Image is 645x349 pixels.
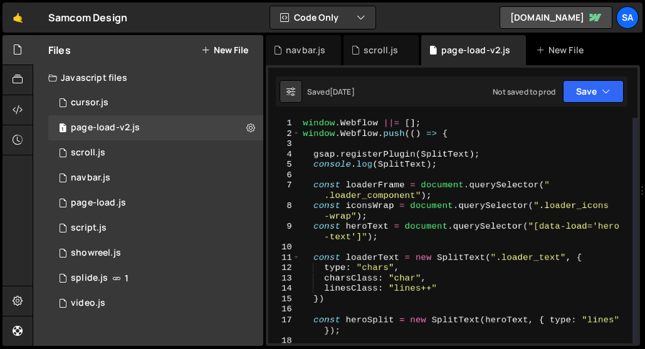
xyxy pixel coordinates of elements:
div: 14806/45454.js [48,90,263,115]
div: 12 [268,263,300,273]
div: New File [536,44,589,56]
div: 4 [268,149,300,160]
div: 14806/45656.js [48,190,263,216]
div: scroll.js [71,147,105,159]
div: 14806/45858.js [48,241,263,266]
div: 13 [268,273,300,284]
div: 14806/45268.js [48,291,263,316]
div: 10 [268,242,300,253]
div: 11 [268,253,300,263]
div: scroll.js [364,44,398,56]
div: Javascript files [33,65,263,90]
div: 6 [268,170,300,180]
div: cursor.js [71,97,108,108]
div: 1 [268,118,300,128]
div: 14806/38397.js [48,216,263,241]
div: Not saved to prod [493,86,555,97]
div: 14806/45266.js [48,266,263,291]
div: navbar.js [48,165,263,190]
div: 14806/45839.js [48,115,263,140]
div: navbar.js [286,44,325,56]
a: [DOMAIN_NAME] [500,6,612,29]
div: 2 [268,128,300,139]
div: 3 [268,138,300,149]
div: showreel.js [71,247,121,259]
div: 8 [268,201,300,221]
span: 1 [59,124,66,134]
div: [DATE] [330,86,355,97]
div: 17 [268,315,300,335]
a: SA [616,6,639,29]
button: New File [201,45,248,55]
div: 7 [268,180,300,201]
div: 14 [268,283,300,294]
a: 🤙 [3,3,33,33]
div: page-load-v2.js [71,122,140,133]
div: splide.js [71,273,108,284]
div: video.js [71,298,105,309]
h2: Files [48,43,71,57]
div: Saved [307,86,355,97]
button: Code Only [270,6,375,29]
div: script.js [71,222,107,234]
div: page-load.js [71,197,126,209]
div: 9 [268,221,300,242]
div: page-load-v2.js [441,44,510,56]
button: Save [563,80,624,103]
div: 18 [268,335,300,346]
div: navbar.js [71,172,110,184]
div: scroll.js [48,140,263,165]
div: 15 [268,294,300,305]
span: 1 [125,273,128,283]
div: Samcom Design [48,10,127,25]
div: 16 [268,304,300,315]
div: 5 [268,159,300,170]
